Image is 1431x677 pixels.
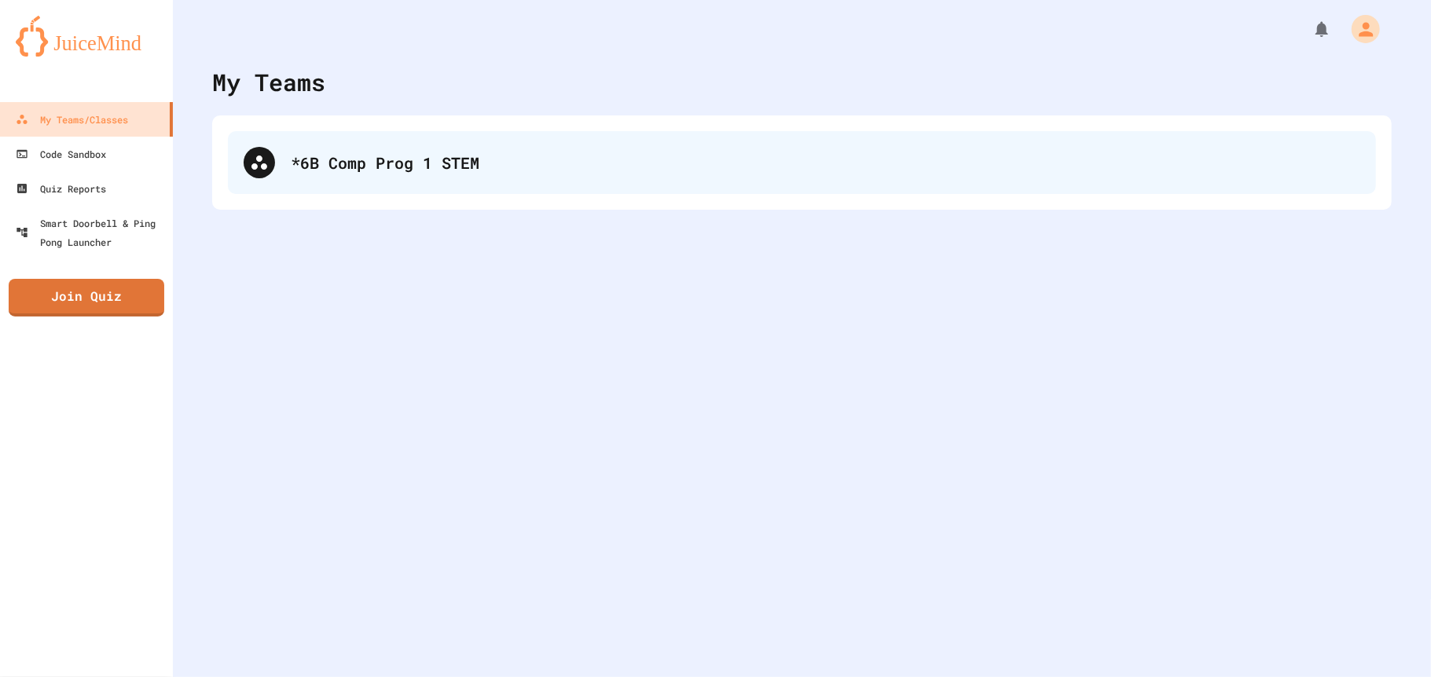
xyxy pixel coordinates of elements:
[16,179,106,198] div: Quiz Reports
[16,110,128,129] div: My Teams/Classes
[16,214,167,251] div: Smart Doorbell & Ping Pong Launcher
[212,64,325,100] div: My Teams
[16,16,157,57] img: logo-orange.svg
[1283,16,1335,42] div: My Notifications
[1335,11,1384,47] div: My Account
[9,279,164,317] a: Join Quiz
[16,145,106,163] div: Code Sandbox
[228,131,1376,194] div: *6B Comp Prog 1 STEM
[291,151,1360,174] div: *6B Comp Prog 1 STEM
